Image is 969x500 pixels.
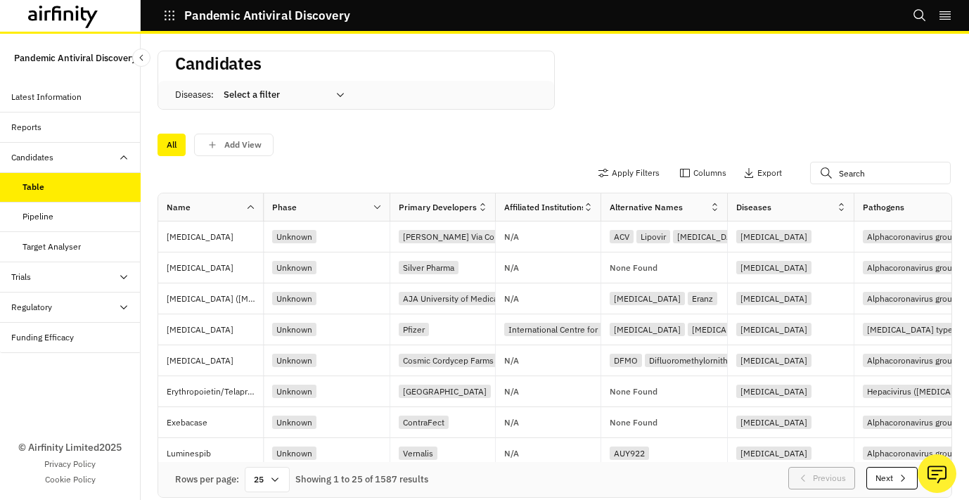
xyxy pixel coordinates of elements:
[132,49,150,67] button: Close Sidebar
[863,230,961,243] div: Alphacoronavirus group
[736,201,771,214] div: Diseases
[736,354,811,367] div: [MEDICAL_DATA]
[399,292,541,305] div: AJA University of Medical Sciences
[45,473,96,486] a: Cookie Policy
[167,385,263,399] p: Erythropoietin/Telaprevir/Peginterferon/Ribavirin
[610,230,634,243] div: ACV
[863,292,961,305] div: Alphacoronavirus group
[736,416,811,429] div: [MEDICAL_DATA]
[167,354,263,368] p: [MEDICAL_DATA]
[788,467,855,489] button: Previous
[757,168,782,178] p: Export
[11,121,41,134] div: Reports
[272,292,316,305] div: Unknown
[610,201,683,214] div: Alternative Names
[272,385,316,398] div: Unknown
[504,323,713,336] div: International Centre for Diarrhoeal Disease Research
[44,458,96,470] a: Privacy Policy
[11,151,53,164] div: Candidates
[863,261,961,274] div: Alphacoronavirus group
[736,292,811,305] div: [MEDICAL_DATA]
[913,4,927,27] button: Search
[295,473,428,487] div: Showing 1 to 25 of 1587 results
[224,140,262,150] p: Add View
[272,447,316,460] div: Unknown
[167,447,263,461] p: Luminespib
[736,230,811,243] div: [MEDICAL_DATA]
[399,261,458,274] div: Silver Pharma
[167,201,191,214] div: Name
[610,354,642,367] div: DFMO
[399,385,491,398] div: [GEOGRAPHIC_DATA]
[175,53,262,74] h2: Candidates
[18,440,122,455] p: © Airfinity Limited 2025
[598,162,660,184] button: Apply Filters
[399,354,498,367] div: Cosmic Cordycep Farms
[736,385,811,398] div: [MEDICAL_DATA]
[636,230,670,243] div: Lipovir
[863,201,904,214] div: Pathogens
[272,323,316,336] div: Unknown
[163,4,350,27] button: Pandemic Antiviral Discovery
[194,134,274,156] button: save changes
[11,271,31,283] div: Trials
[399,416,449,429] div: ContraFect
[504,387,519,396] p: N/A
[504,418,519,427] p: N/A
[688,323,763,336] div: [MEDICAL_DATA]
[863,447,961,460] div: Alphacoronavirus group
[399,230,664,243] div: [PERSON_NAME] Via College of [MEDICAL_DATA] Medicine (VCOM)
[23,181,44,193] div: Table
[679,162,726,184] button: Columns
[175,473,239,487] div: Rows per page:
[11,331,74,344] div: Funding Efficacy
[167,230,263,244] p: [MEDICAL_DATA]
[810,162,951,184] input: Search
[14,45,136,71] p: Pandemic Antiviral Discovery
[610,292,685,305] div: [MEDICAL_DATA]
[610,387,657,396] p: None Found
[272,261,316,274] div: Unknown
[610,418,657,427] p: None Found
[504,201,583,214] div: Affiliated Institutions
[11,91,82,103] div: Latest Information
[736,447,811,460] div: [MEDICAL_DATA]
[504,357,519,365] p: N/A
[399,323,429,336] div: Pfizer
[645,354,744,367] div: Difluoromethylornithine
[158,134,186,156] div: All
[610,323,685,336] div: [MEDICAL_DATA]
[167,261,263,275] p: [MEDICAL_DATA]
[23,241,81,253] div: Target Analyser
[184,9,350,22] p: Pandemic Antiviral Discovery
[863,354,961,367] div: Alphacoronavirus group
[399,201,477,214] div: Primary Developers
[504,264,519,272] p: N/A
[272,201,297,214] div: Phase
[673,230,748,243] div: [MEDICAL_DATA]
[866,467,918,489] button: Next
[272,354,316,367] div: Unknown
[743,162,782,184] button: Export
[504,449,519,458] p: N/A
[504,295,519,303] p: N/A
[23,210,53,223] div: Pipeline
[272,230,316,243] div: Unknown
[167,292,263,306] p: [MEDICAL_DATA] ([MEDICAL_DATA])
[736,261,811,274] div: [MEDICAL_DATA]
[918,454,956,493] button: Ask our analysts
[11,301,52,314] div: Regulatory
[272,416,316,429] div: Unknown
[399,447,437,460] div: Vernalis
[610,447,649,460] div: AUY922
[245,467,290,492] div: 25
[863,416,961,429] div: Alphacoronavirus group
[688,292,717,305] div: Eranz
[167,323,263,337] p: [MEDICAL_DATA]
[736,323,811,336] div: [MEDICAL_DATA]
[504,233,519,241] p: N/A
[167,416,263,430] p: Exebacase
[610,264,657,272] p: None Found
